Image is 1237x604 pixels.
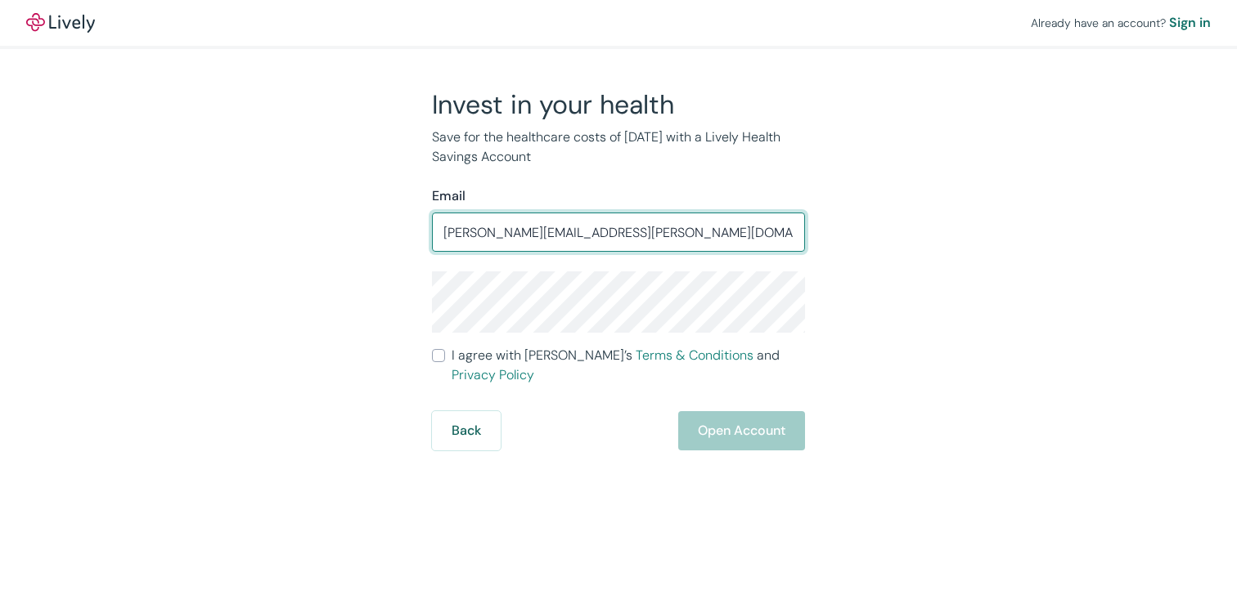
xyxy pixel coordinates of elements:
[432,186,466,206] label: Email
[432,128,805,167] p: Save for the healthcare costs of [DATE] with a Lively Health Savings Account
[1031,13,1211,33] div: Already have an account?
[432,411,501,450] button: Back
[452,366,534,383] a: Privacy Policy
[26,13,95,33] img: Lively
[1169,13,1211,33] a: Sign in
[452,346,805,385] span: I agree with [PERSON_NAME]’s and
[26,13,95,33] a: LivelyLively
[636,347,753,364] a: Terms & Conditions
[432,88,805,121] h2: Invest in your health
